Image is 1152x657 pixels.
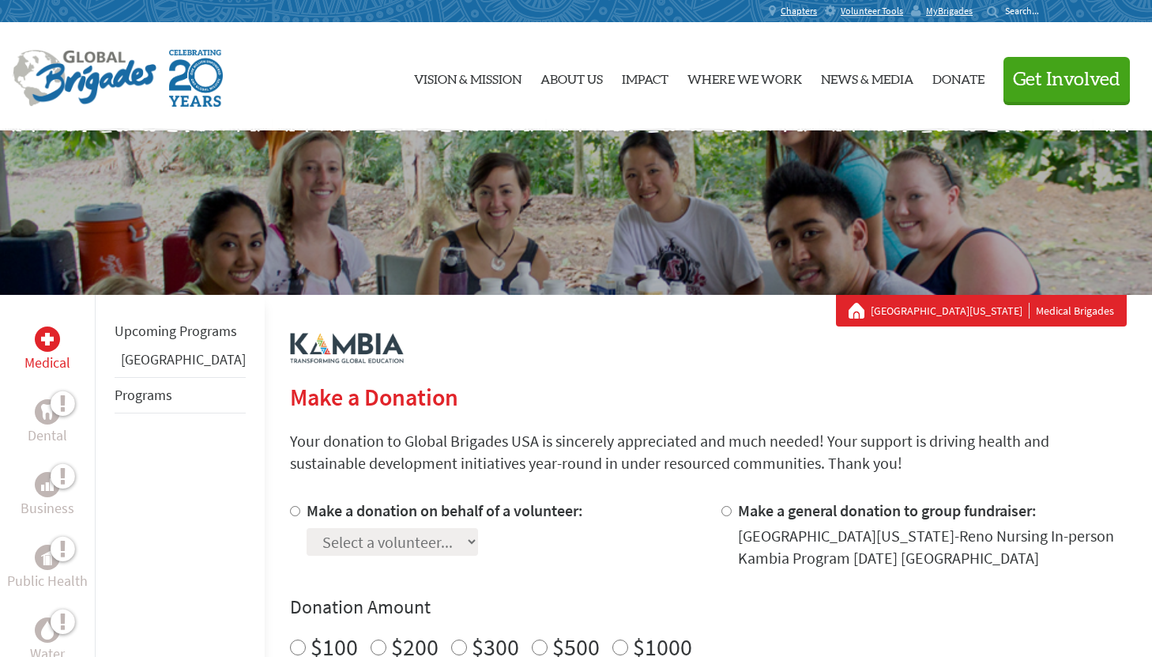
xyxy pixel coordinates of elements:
[115,349,246,377] li: Belize
[414,36,521,118] a: Vision & Mission
[738,500,1037,520] label: Make a general donation to group fundraiser:
[307,500,583,520] label: Make a donation on behalf of a volunteer:
[169,50,223,107] img: Global Brigades Celebrating 20 Years
[290,430,1127,474] p: Your donation to Global Brigades USA is sincerely appreciated and much needed! Your support is dr...
[290,595,1127,620] h4: Donation Amount
[115,314,246,349] li: Upcoming Programs
[41,333,54,345] img: Medical
[821,36,913,118] a: News & Media
[121,350,246,368] a: [GEOGRAPHIC_DATA]
[21,497,74,519] p: Business
[41,478,54,491] img: Business
[687,36,802,118] a: Where We Work
[926,5,973,17] span: MyBrigades
[41,549,54,565] img: Public Health
[13,50,156,107] img: Global Brigades Logo
[738,525,1128,569] div: [GEOGRAPHIC_DATA][US_STATE]-Reno Nursing In-person Kambia Program [DATE] [GEOGRAPHIC_DATA]
[35,399,60,425] div: Dental
[7,545,88,592] a: Public HealthPublic Health
[35,327,60,352] div: Medical
[35,617,60,643] div: Water
[35,545,60,570] div: Public Health
[41,404,54,419] img: Dental
[871,303,1030,319] a: [GEOGRAPHIC_DATA][US_STATE]
[622,36,668,118] a: Impact
[35,472,60,497] div: Business
[7,570,88,592] p: Public Health
[21,472,74,519] a: BusinessBusiness
[540,36,603,118] a: About Us
[28,425,67,447] p: Dental
[1003,57,1130,102] button: Get Involved
[24,352,70,374] p: Medical
[841,5,903,17] span: Volunteer Tools
[932,36,984,118] a: Donate
[115,322,237,340] a: Upcoming Programs
[781,5,817,17] span: Chapters
[115,386,172,404] a: Programs
[28,399,67,447] a: DentalDental
[41,621,54,639] img: Water
[290,383,1127,411] h2: Make a Donation
[849,303,1114,319] div: Medical Brigades
[1013,70,1120,89] span: Get Involved
[115,377,246,413] li: Programs
[290,333,404,364] img: logo-kambia.png
[24,327,70,374] a: MedicalMedical
[1005,5,1050,17] input: Search...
